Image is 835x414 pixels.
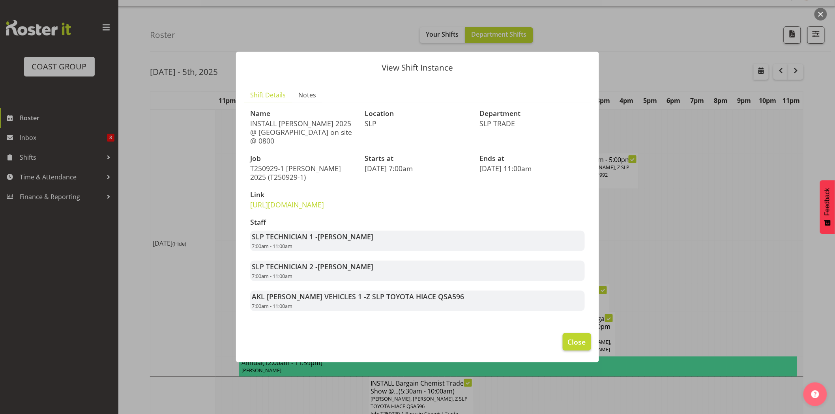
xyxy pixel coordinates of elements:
[244,63,591,72] p: View Shift Instance
[479,119,585,128] p: SLP TRADE
[252,242,292,250] span: 7:00am - 11:00am
[250,90,286,100] span: Shift Details
[252,292,464,301] strong: AKL [PERSON_NAME] VEHICLES 1 -
[298,90,316,100] span: Notes
[318,262,373,271] span: [PERSON_NAME]
[252,262,373,271] strong: SLP TECHNICIAN 2 -
[568,337,586,347] span: Close
[250,218,585,226] h3: Staff
[252,302,292,310] span: 7:00am - 11:00am
[479,155,585,162] h3: Ends at
[365,164,470,173] p: [DATE] 7:00am
[365,155,470,162] h3: Starts at
[479,110,585,117] h3: Department
[811,390,819,398] img: help-xxl-2.png
[563,333,591,351] button: Close
[365,110,470,117] h3: Location
[318,232,373,241] span: [PERSON_NAME]
[365,119,470,128] p: SLP
[250,155,356,162] h3: Job
[824,188,831,216] span: Feedback
[366,292,464,301] span: Z SLP TOYOTA HIACE QSA596
[250,191,356,199] h3: Link
[479,164,585,173] p: [DATE] 11:00am
[250,200,324,209] a: [URL][DOMAIN_NAME]
[250,110,356,117] h3: Name
[820,180,835,234] button: Feedback - Show survey
[252,272,292,280] span: 7:00am - 11:00am
[250,164,356,181] p: T250929-1 [PERSON_NAME] 2025 (T250929-1)
[252,232,373,241] strong: SLP TECHNICIAN 1 -
[250,119,356,145] p: INSTALL [PERSON_NAME] 2025 @ [GEOGRAPHIC_DATA] on site @ 0800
